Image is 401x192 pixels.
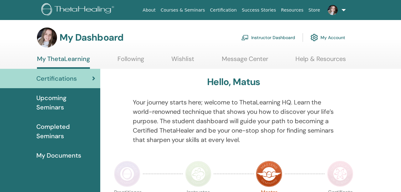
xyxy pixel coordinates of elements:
a: Store [306,4,323,16]
img: logo.png [41,3,116,17]
span: Completed Seminars [36,122,95,141]
a: Following [117,55,144,67]
img: Practitioner [114,161,140,187]
a: My ThetaLearning [37,55,90,69]
a: Help & Resources [295,55,346,67]
a: Success Stories [239,4,279,16]
span: My Documents [36,151,81,160]
img: chalkboard-teacher.svg [241,35,249,40]
h3: Hello, Matus [207,76,260,88]
img: default.jpg [328,5,338,15]
a: Wishlist [171,55,194,67]
a: Resources [279,4,306,16]
span: Upcoming Seminars [36,93,95,112]
span: Certifications [36,74,77,83]
img: Certificate of Science [327,161,353,187]
a: Instructor Dashboard [241,31,295,44]
a: Courses & Seminars [158,4,208,16]
a: My Account [310,31,345,44]
p: Your journey starts here; welcome to ThetaLearning HQ. Learn the world-renowned technique that sh... [133,98,335,144]
img: Master [256,161,282,187]
a: Message Center [222,55,268,67]
img: cog.svg [310,32,318,43]
img: Instructor [185,161,211,187]
a: Certification [207,4,239,16]
img: default.jpg [37,28,57,48]
a: About [140,4,158,16]
h3: My Dashboard [60,32,123,43]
